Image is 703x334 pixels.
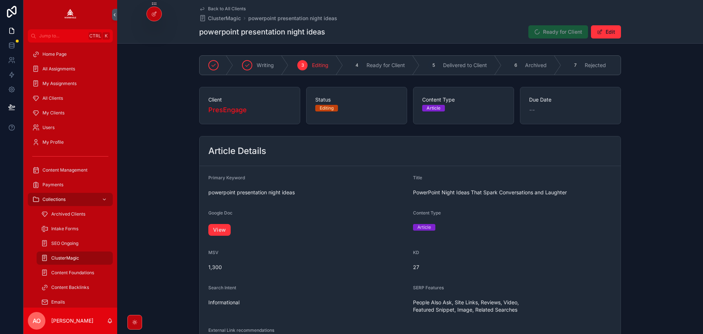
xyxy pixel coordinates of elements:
[413,285,444,290] span: SERP Features
[42,110,64,116] span: My Clients
[51,241,78,246] span: SEO Ongoing
[28,48,113,61] a: Home Page
[42,182,63,188] span: Payments
[585,62,606,69] span: Rejected
[37,252,113,265] a: ClusterMagic
[315,96,398,103] span: Status
[28,106,113,120] a: My Clients
[51,299,65,305] span: Emails
[199,27,325,37] h1: powerpoint presentation night ideas
[42,139,64,145] span: My Profile
[42,51,67,57] span: Home Page
[23,43,117,308] div: scrollable content
[301,62,304,68] span: 3
[37,222,113,235] a: Intake Forms
[574,62,577,68] span: 7
[208,105,247,115] a: PresEngage
[51,317,93,324] p: [PERSON_NAME]
[248,15,337,22] a: powerpoint presentation night ideas
[51,270,94,276] span: Content Foundations
[39,33,86,39] span: Jump to...
[208,6,246,12] span: Back to All Clients
[356,62,358,68] span: 4
[208,299,407,306] span: Informational
[413,189,612,196] span: PowerPoint Night Ideas That Spark Conversations and Laughter
[208,327,274,333] span: External Link recommendations
[28,136,113,149] a: My Profile
[42,95,63,101] span: All Clients
[514,62,517,68] span: 6
[89,32,102,40] span: Ctrl
[33,316,41,325] span: AO
[367,62,405,69] span: Ready for Client
[525,62,547,69] span: Archived
[208,145,266,157] h2: Article Details
[413,210,441,216] span: Content Type
[37,296,113,309] a: Emails
[529,96,612,103] span: Due Date
[422,96,505,103] span: Content Type
[591,25,621,38] button: Edit
[37,208,113,221] a: Archived Clients
[529,105,535,115] span: --
[413,264,612,271] span: 27
[417,224,431,231] div: Article
[208,250,219,255] span: MSV
[28,29,113,43] button: Jump to...CtrlK
[208,96,291,103] span: Client
[208,15,241,22] span: ClusterMagic
[427,105,440,111] div: Article
[320,105,334,111] div: Editing
[28,92,113,105] a: All Clients
[199,15,241,22] a: ClusterMagic
[208,285,236,290] span: Search Intent
[51,211,85,217] span: Archived Clients
[208,210,233,216] span: Google Doc
[443,62,487,69] span: Delivered to Client
[413,250,419,255] span: KD
[413,299,612,313] span: People Also Ask, Site Links, Reviews, Video, Featured Snippet, Image, Related Searches
[28,77,113,90] a: My Assignments
[208,175,245,180] span: Primary Keyword
[28,62,113,76] a: All Assignments
[28,164,113,177] a: Content Management
[42,167,88,173] span: Content Management
[37,266,113,279] a: Content Foundations
[42,81,77,87] span: My Assignments
[28,178,113,191] a: Payments
[208,189,407,196] span: powerpoint presentation night ideas
[42,66,75,72] span: All Assignments
[208,264,407,271] span: 1,300
[103,33,109,39] span: K
[208,224,231,236] a: View
[432,62,435,68] span: 5
[42,197,66,202] span: Collections
[37,237,113,250] a: SEO Ongoing
[28,193,113,206] a: Collections
[37,281,113,294] a: Content Backlinks
[413,175,422,180] span: Title
[51,255,79,261] span: ClusterMagic
[42,125,55,131] span: Users
[312,62,328,69] span: Editing
[257,62,274,69] span: Writing
[64,9,76,21] img: App logo
[28,121,113,134] a: Users
[51,226,78,232] span: Intake Forms
[51,285,89,290] span: Content Backlinks
[199,6,246,12] a: Back to All Clients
